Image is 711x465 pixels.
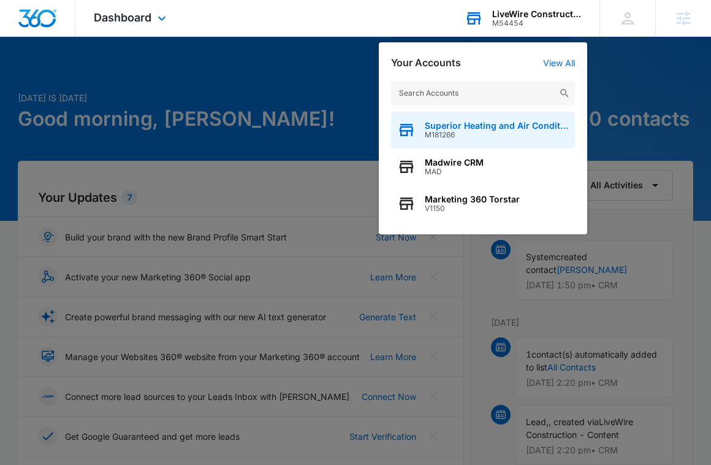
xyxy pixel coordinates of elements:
[391,112,575,148] button: Superior Heating and Air ConditioningM181266
[391,57,461,69] h2: Your Accounts
[94,11,151,24] span: Dashboard
[425,121,569,131] span: Superior Heating and Air Conditioning
[391,81,575,106] input: Search Accounts
[425,204,520,213] span: V1150
[492,19,582,28] div: account id
[543,58,575,68] a: View All
[492,9,582,19] div: account name
[425,131,569,139] span: M181266
[391,148,575,185] button: Madwire CRMMAD
[425,158,484,167] span: Madwire CRM
[425,167,484,176] span: MAD
[425,194,520,204] span: Marketing 360 Torstar
[391,185,575,222] button: Marketing 360 TorstarV1150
